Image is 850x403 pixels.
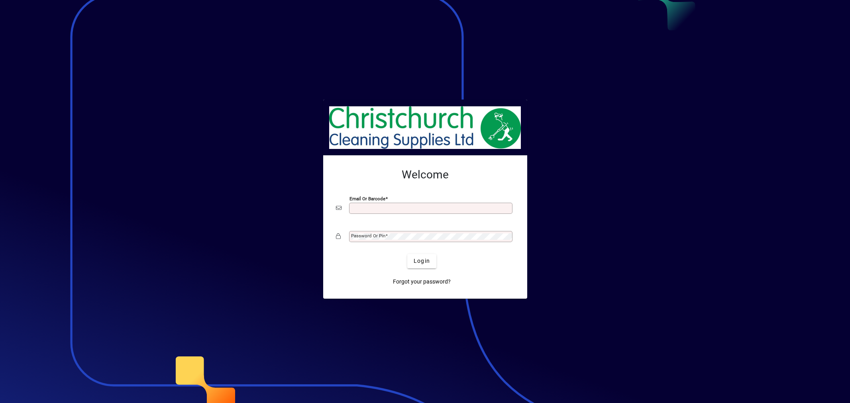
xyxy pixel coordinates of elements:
span: Login [414,257,430,265]
button: Login [407,254,436,268]
span: Forgot your password? [393,278,451,286]
mat-label: Email or Barcode [349,196,385,201]
a: Forgot your password? [390,275,454,289]
h2: Welcome [336,168,514,182]
mat-label: Password or Pin [351,233,385,239]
